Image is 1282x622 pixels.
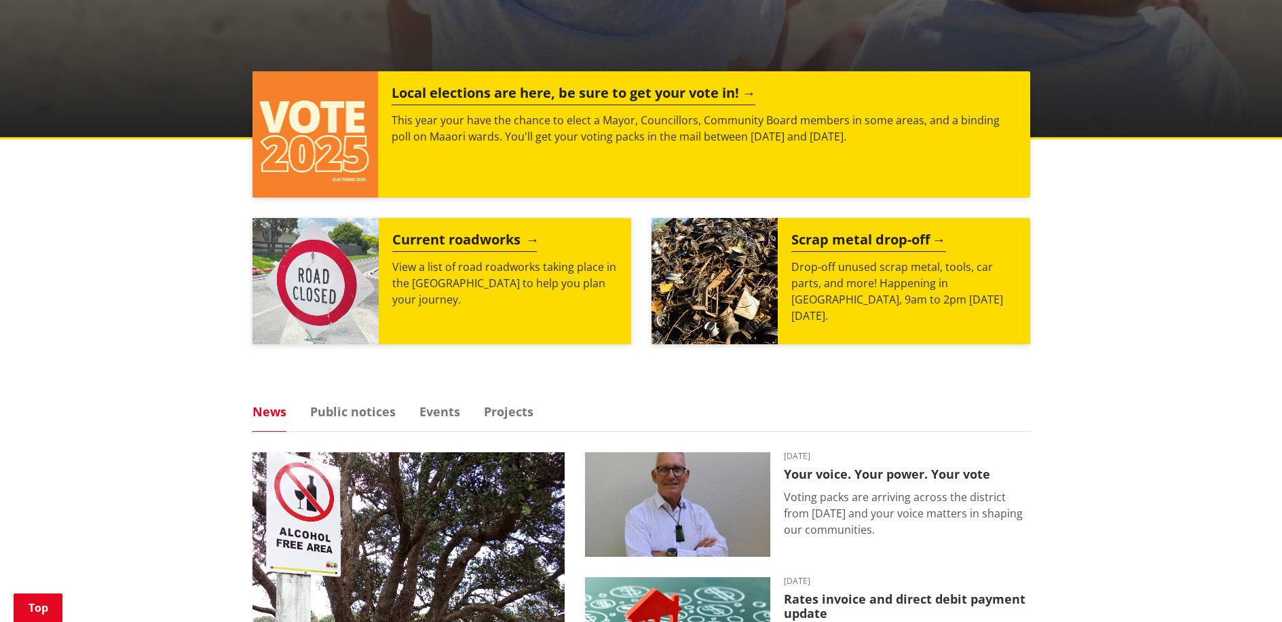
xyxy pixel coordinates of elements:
[791,232,946,252] h2: Scrap metal drop-off
[585,452,770,557] img: Craig Hobbs
[252,218,379,344] img: Road closed sign
[784,592,1030,621] h3: Rates invoice and direct debit payment update
[1220,565,1268,614] iframe: Messenger Launcher
[791,259,1017,324] p: Drop-off unused scrap metal, tools, car parts, and more! Happening in [GEOGRAPHIC_DATA], 9am to 2...
[585,452,1030,557] a: [DATE] Your voice. Your power. Your vote Voting packs are arriving across the district from [DATE...
[392,232,537,252] h2: Current roadworks
[392,112,1016,145] p: This year your have the chance to elect a Mayor, Councillors, Community Board members in some are...
[652,218,778,344] img: Scrap metal collection
[14,593,62,622] a: Top
[392,259,618,308] p: View a list of road roadworks taking place in the [GEOGRAPHIC_DATA] to help you plan your journey.
[392,85,755,105] h2: Local elections are here, be sure to get your vote in!
[310,405,396,418] a: Public notices
[252,218,631,344] a: Current roadworks View a list of road roadworks taking place in the [GEOGRAPHIC_DATA] to help you...
[784,467,1030,482] h3: Your voice. Your power. Your vote
[252,71,379,198] img: Vote 2025
[784,489,1030,538] p: Voting packs are arriving across the district from [DATE] and your voice matters in shaping our c...
[484,405,533,418] a: Projects
[784,577,1030,585] time: [DATE]
[252,71,1030,198] a: Local elections are here, be sure to get your vote in! This year your have the chance to elect a ...
[784,452,1030,460] time: [DATE]
[419,405,460,418] a: Events
[652,218,1030,344] a: A massive pile of rusted scrap metal, including wheels and various industrial parts, under a clea...
[252,405,286,418] a: News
